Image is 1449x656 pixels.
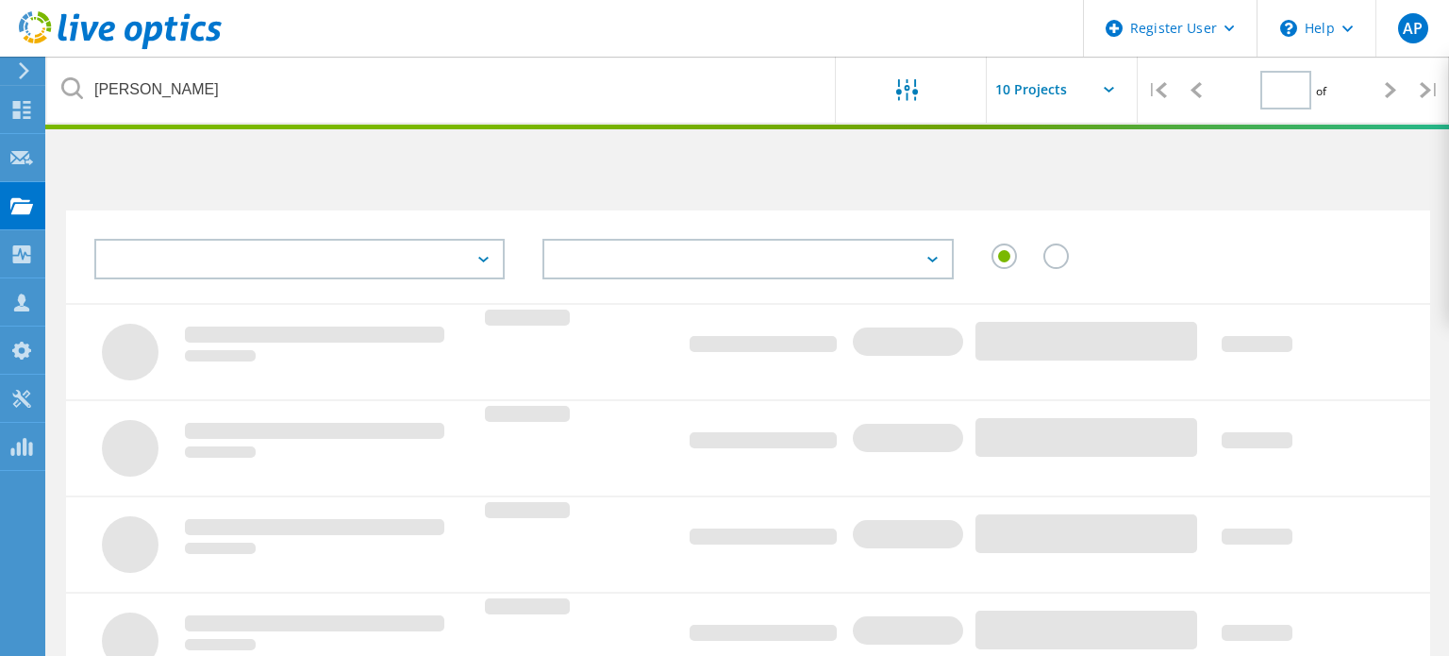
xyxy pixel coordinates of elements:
[1280,20,1297,37] svg: \n
[1410,57,1449,124] div: |
[47,57,837,123] input: undefined
[19,40,222,53] a: Live Optics Dashboard
[1138,57,1176,124] div: |
[1316,83,1326,99] span: of
[1403,21,1423,36] span: AP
